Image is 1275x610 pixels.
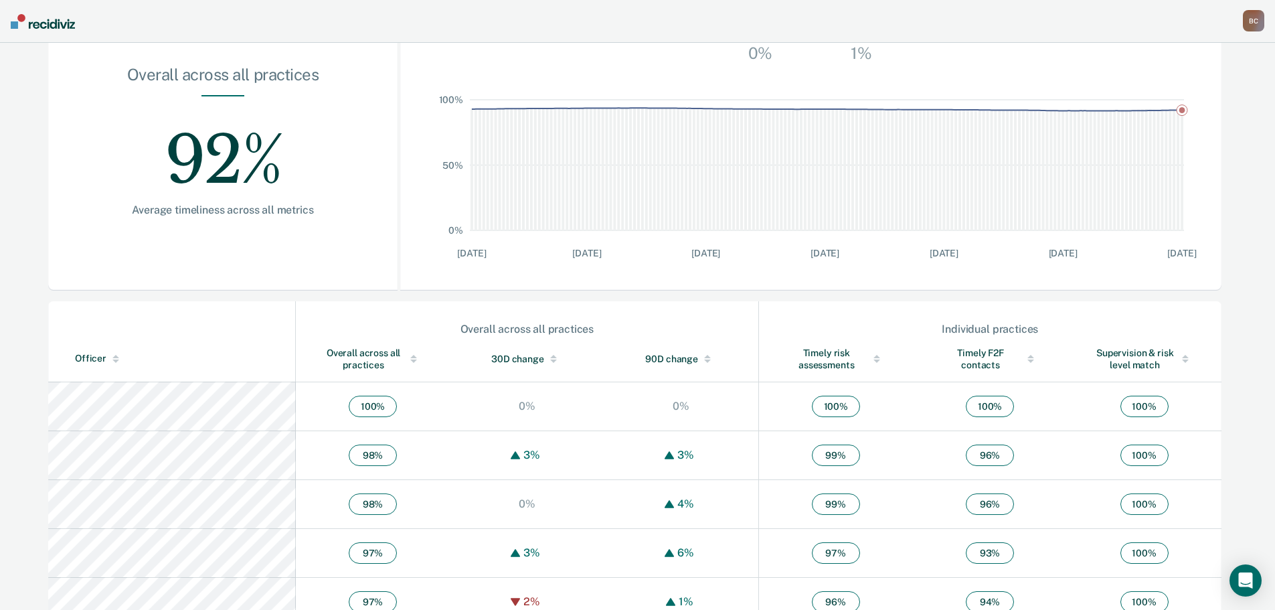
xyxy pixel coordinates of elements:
[48,336,296,382] th: Toggle SortBy
[847,40,875,66] div: 1%
[1120,445,1169,466] span: 100 %
[1229,564,1262,597] div: Open Intercom Messenger
[674,546,697,559] div: 6%
[477,353,578,365] div: 30D change
[669,400,693,412] div: 0%
[296,323,758,335] div: Overall across all practices
[811,248,839,258] text: [DATE]
[75,353,290,364] div: Officer
[1120,493,1169,515] span: 100 %
[758,336,913,382] th: Toggle SortBy
[323,347,423,371] div: Overall across all practices
[812,542,860,564] span: 97 %
[91,96,355,204] div: 92%
[674,449,697,461] div: 3%
[572,248,601,258] text: [DATE]
[349,396,397,417] span: 100 %
[1120,542,1169,564] span: 100 %
[349,445,397,466] span: 98 %
[966,396,1014,417] span: 100 %
[966,542,1014,564] span: 93 %
[349,493,397,515] span: 98 %
[457,248,486,258] text: [DATE]
[1120,396,1169,417] span: 100 %
[1049,248,1078,258] text: [DATE]
[515,498,539,510] div: 0%
[91,65,355,95] div: Overall across all practices
[691,248,720,258] text: [DATE]
[1243,10,1264,31] button: BC
[812,493,860,515] span: 99 %
[520,449,543,461] div: 3%
[1067,336,1221,382] th: Toggle SortBy
[1167,248,1196,258] text: [DATE]
[91,204,355,216] div: Average timeliness across all metrics
[940,347,1041,371] div: Timely F2F contacts
[1243,10,1264,31] div: B C
[812,445,860,466] span: 99 %
[760,323,1221,335] div: Individual practices
[520,546,543,559] div: 3%
[966,445,1014,466] span: 96 %
[604,336,759,382] th: Toggle SortBy
[786,347,886,371] div: Timely risk assessments
[349,542,397,564] span: 97 %
[930,248,958,258] text: [DATE]
[1094,347,1195,371] div: Supervision & risk level match
[675,595,697,608] div: 1%
[812,396,860,417] span: 100 %
[674,498,697,510] div: 4%
[631,353,732,365] div: 90D change
[520,595,543,608] div: 2%
[515,400,539,412] div: 0%
[966,493,1014,515] span: 96 %
[11,14,75,29] img: Recidiviz
[913,336,1068,382] th: Toggle SortBy
[745,40,776,66] div: 0%
[296,336,450,382] th: Toggle SortBy
[450,336,604,382] th: Toggle SortBy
